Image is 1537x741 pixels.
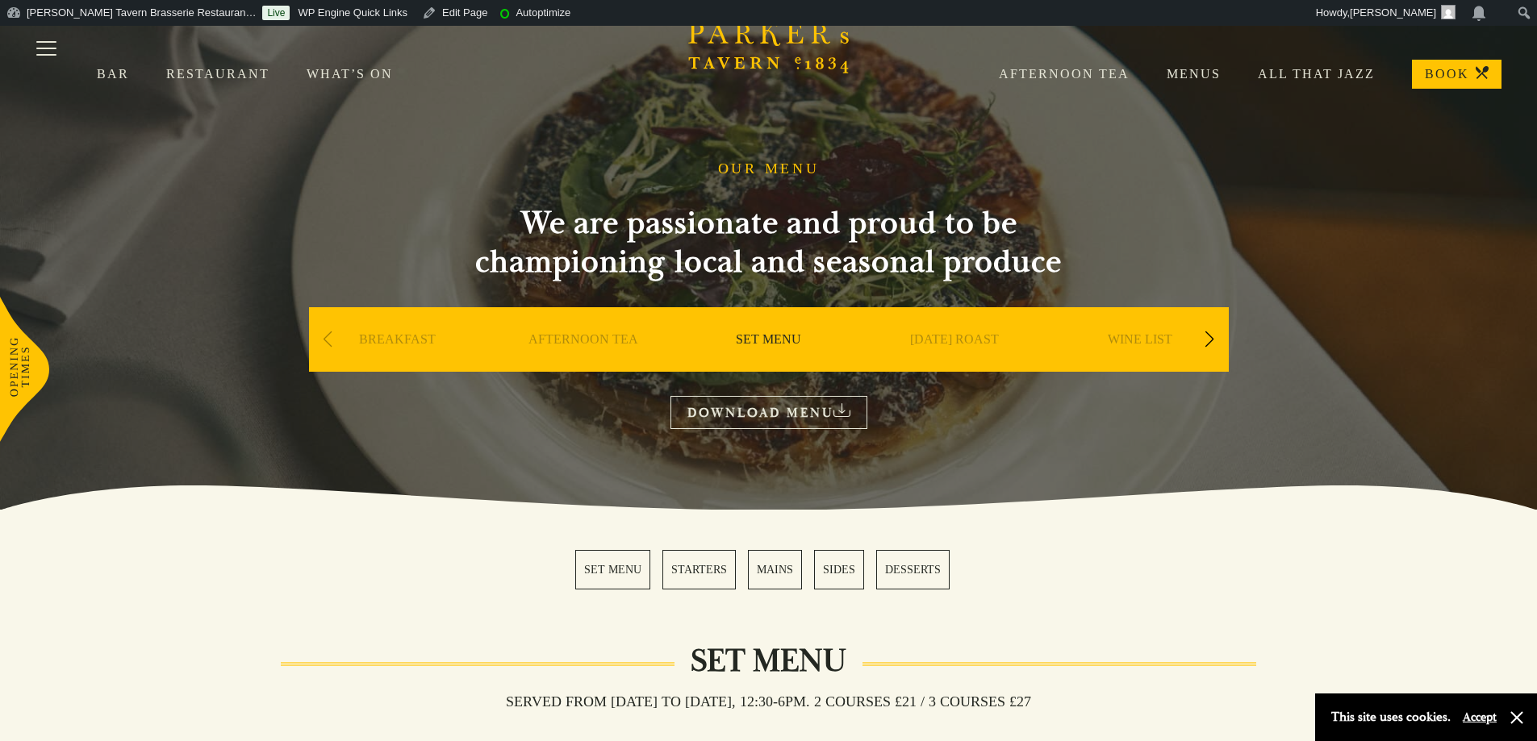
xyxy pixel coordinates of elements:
[1108,331,1172,396] a: WINE LIST
[359,331,436,396] a: BREAKFAST
[12,17,81,85] button: Toggle navigation
[495,307,672,420] div: 2 / 9
[575,550,650,589] a: 1 / 5
[262,6,290,20] a: Live
[736,331,801,396] a: SET MENU
[1463,710,1497,725] button: Accept
[528,331,638,396] a: AFTERNOON TEA
[585,3,675,23] img: Views over 48 hours. Click for more Jetpack Stats.
[1199,322,1221,357] div: Next slide
[670,396,867,429] a: DOWNLOAD MENU
[1051,307,1229,420] div: 5 / 9
[662,550,736,589] a: 2 / 5
[748,550,802,589] a: 3 / 5
[910,331,999,396] a: [DATE] ROAST
[675,642,862,681] h2: Set Menu
[876,550,950,589] a: 5 / 5
[1509,710,1525,726] button: Close and accept
[718,160,820,178] h1: OUR MENU
[446,204,1092,281] h2: We are passionate and proud to be championing local and seasonal produce
[309,307,487,420] div: 1 / 9
[1331,706,1451,729] p: This site uses cookies.
[866,307,1043,420] div: 4 / 9
[680,307,858,420] div: 3 / 9
[1350,6,1436,19] span: [PERSON_NAME]
[317,322,339,357] div: Previous slide
[688,16,850,73] svg: Brasserie Restaurant Cambridge | Parker's Tavern Cambridge
[490,693,1047,710] h3: Served from [DATE] to [DATE], 12:30-6pm. 2 COURSES £21 / 3 COURSES £27
[814,550,864,589] a: 4 / 5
